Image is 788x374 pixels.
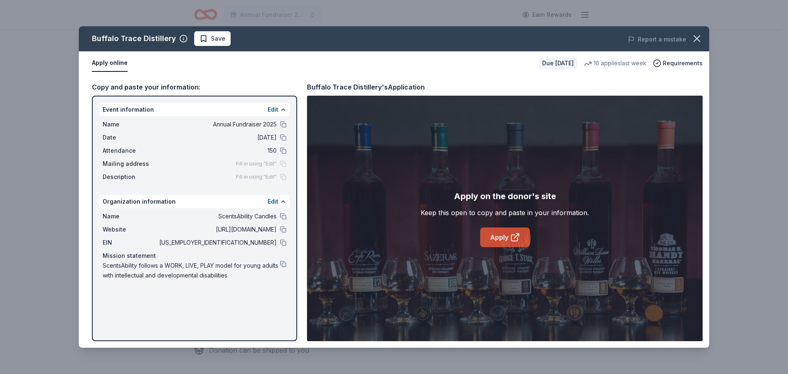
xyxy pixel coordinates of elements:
span: Requirements [663,58,703,68]
div: Apply on the donor's site [454,190,556,203]
span: Mailing address [103,159,158,169]
button: Report a mistake [628,34,686,44]
div: 16 applies last week [584,58,646,68]
span: Fill in using "Edit" [236,161,277,167]
div: Buffalo Trace Distillery [92,32,176,45]
span: Name [103,119,158,129]
span: Name [103,211,158,221]
span: ScentsAbility Candles [158,211,277,221]
span: Description [103,172,158,182]
span: EIN [103,238,158,248]
span: [DATE] [158,133,277,142]
button: Requirements [653,58,703,68]
span: Annual Fundraiser 2025 [158,119,277,129]
button: Apply online [92,55,128,72]
span: Date [103,133,158,142]
button: Edit [268,197,278,207]
span: Save [211,34,225,44]
div: Keep this open to copy and paste in your information. [421,208,589,218]
span: ScentsAbility follows a WORK, LIVE, PLAY model for young adults with intellectual and development... [103,261,280,280]
div: Mission statement [103,251,286,261]
button: Save [194,31,231,46]
div: Copy and paste your information: [92,82,297,92]
a: Apply [480,227,530,247]
button: Edit [268,105,278,115]
div: Due [DATE] [539,57,577,69]
div: Buffalo Trace Distillery's Application [307,82,425,92]
span: Website [103,225,158,234]
div: Organization information [99,195,290,208]
span: [URL][DOMAIN_NAME] [158,225,277,234]
span: Attendance [103,146,158,156]
span: Fill in using "Edit" [236,174,277,180]
div: Event information [99,103,290,116]
span: [US_EMPLOYER_IDENTIFICATION_NUMBER] [158,238,277,248]
span: 150 [158,146,277,156]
